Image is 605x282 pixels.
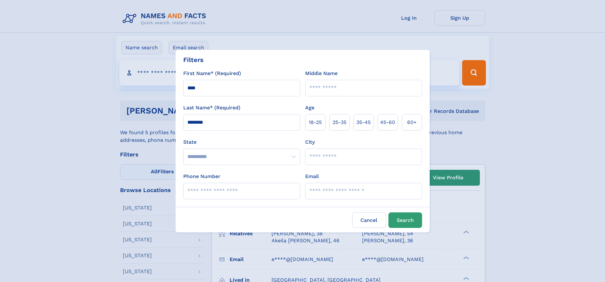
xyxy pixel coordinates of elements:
span: 35‑45 [356,119,371,126]
div: Filters [183,55,204,65]
span: 45‑60 [380,119,395,126]
button: Search [388,212,422,228]
label: State [183,138,300,146]
label: City [305,138,315,146]
label: Cancel [352,212,386,228]
span: 25‑35 [333,119,346,126]
span: 18‑25 [309,119,322,126]
label: Email [305,173,319,180]
span: 60+ [407,119,417,126]
label: First Name* (Required) [183,70,241,77]
label: Last Name* (Required) [183,104,240,112]
label: Middle Name [305,70,338,77]
label: Age [305,104,314,112]
label: Phone Number [183,173,220,180]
